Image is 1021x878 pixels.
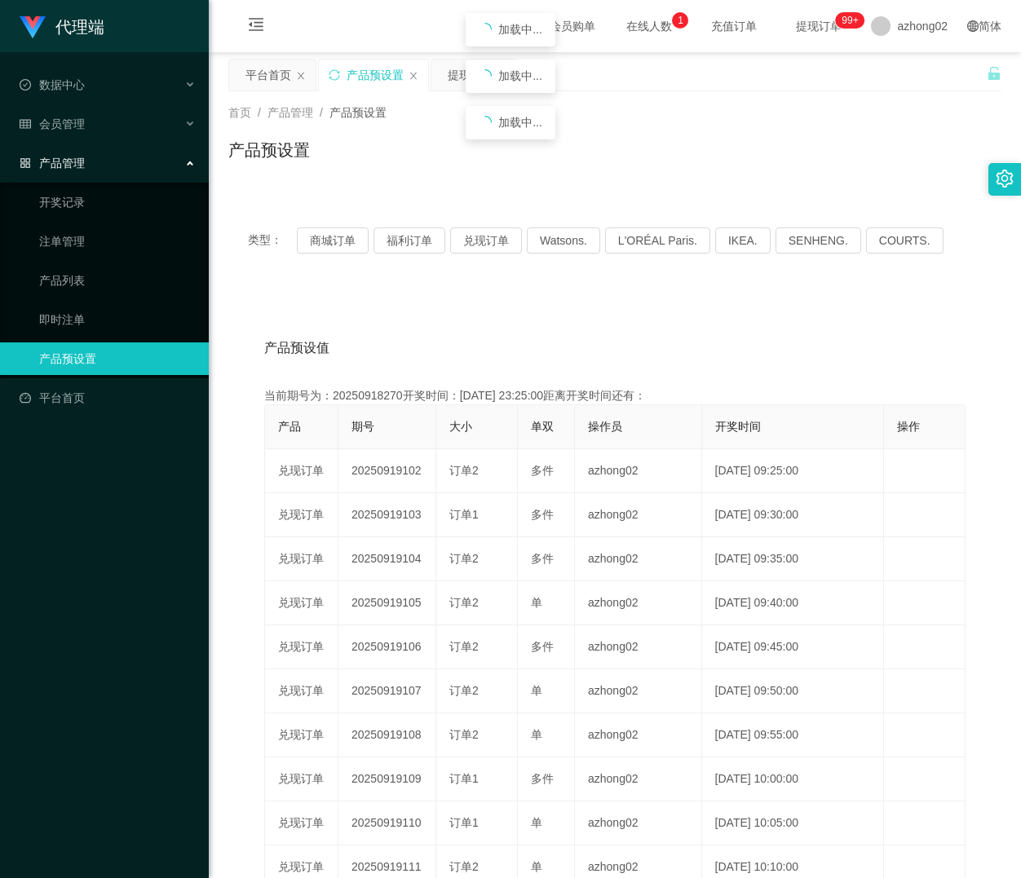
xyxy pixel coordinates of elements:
[265,713,338,757] td: 兑现订单
[449,640,479,653] span: 订单2
[702,757,884,801] td: [DATE] 10:00:00
[605,227,710,254] button: L'ORÉAL Paris.
[788,20,850,32] span: 提现订单
[866,227,944,254] button: COURTS.
[449,728,479,741] span: 订单2
[618,20,680,32] span: 在线人数
[702,449,884,493] td: [DATE] 09:25:00
[39,186,196,218] a: 开奖记录
[55,1,104,53] h1: 代理端
[672,12,688,29] sup: 1
[296,71,306,81] i: 图标: close
[448,60,493,90] div: 提现列表
[575,537,702,581] td: azhong02
[449,464,479,477] span: 订单2
[338,493,436,537] td: 20250919103
[449,508,479,521] span: 订单1
[264,387,966,404] div: 当前期号为：20250918270开奖时间：[DATE] 23:25:00距离开奖时间还有：
[479,69,492,82] i: icon: loading
[678,12,683,29] p: 1
[498,23,542,36] span: 加载中...
[575,449,702,493] td: azhong02
[39,225,196,258] a: 注单管理
[351,420,374,433] span: 期号
[575,493,702,537] td: azhong02
[967,20,979,32] i: 图标: global
[20,16,46,39] img: logo.9652507e.png
[20,382,196,414] a: 图标: dashboard平台首页
[20,117,85,130] span: 会员管理
[702,713,884,757] td: [DATE] 09:55:00
[715,420,761,433] span: 开奖时间
[450,227,522,254] button: 兑现订单
[531,860,542,873] span: 单
[531,728,542,741] span: 单
[449,552,479,565] span: 订单2
[297,227,369,254] button: 商城订单
[575,757,702,801] td: azhong02
[479,116,492,129] i: icon: loading
[338,449,436,493] td: 20250919102
[265,581,338,625] td: 兑现订单
[449,596,479,609] span: 订单2
[449,860,479,873] span: 订单2
[265,669,338,713] td: 兑现订单
[449,816,479,829] span: 订单1
[258,106,261,119] span: /
[498,116,542,129] span: 加载中...
[228,1,284,53] i: 图标: menu-fold
[996,170,1014,188] i: 图标: setting
[702,801,884,845] td: [DATE] 10:05:00
[575,713,702,757] td: azhong02
[588,420,622,433] span: 操作员
[702,581,884,625] td: [DATE] 09:40:00
[228,138,310,162] h1: 产品预设置
[20,118,31,130] i: 图标: table
[245,60,291,90] div: 平台首页
[531,420,554,433] span: 单双
[39,264,196,297] a: 产品列表
[20,78,85,91] span: 数据中心
[20,20,104,33] a: 代理端
[265,449,338,493] td: 兑现订单
[527,227,600,254] button: Watsons.
[20,157,31,169] i: 图标: appstore-o
[20,157,85,170] span: 产品管理
[338,713,436,757] td: 20250919108
[265,537,338,581] td: 兑现订单
[338,625,436,669] td: 20250919106
[702,493,884,537] td: [DATE] 09:30:00
[531,508,554,521] span: 多件
[531,816,542,829] span: 单
[702,669,884,713] td: [DATE] 09:50:00
[338,757,436,801] td: 20250919109
[531,772,554,785] span: 多件
[702,537,884,581] td: [DATE] 09:35:00
[278,420,301,433] span: 产品
[373,227,445,254] button: 福利订单
[338,537,436,581] td: 20250919104
[479,23,492,36] i: icon: loading
[531,684,542,697] span: 单
[320,106,323,119] span: /
[776,227,861,254] button: SENHENG.
[835,12,864,29] sup: 1221
[575,801,702,845] td: azhong02
[531,640,554,653] span: 多件
[498,69,542,82] span: 加载中...
[449,684,479,697] span: 订单2
[575,625,702,669] td: azhong02
[531,552,554,565] span: 多件
[409,71,418,81] i: 图标: close
[20,79,31,90] i: 图标: check-circle-o
[449,772,479,785] span: 订单1
[265,625,338,669] td: 兑现订单
[702,625,884,669] td: [DATE] 09:45:00
[338,581,436,625] td: 20250919105
[575,669,702,713] td: azhong02
[703,20,765,32] span: 充值订单
[39,342,196,375] a: 产品预设置
[987,66,1001,81] i: 图标: unlock
[248,227,297,254] span: 类型：
[265,757,338,801] td: 兑现订单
